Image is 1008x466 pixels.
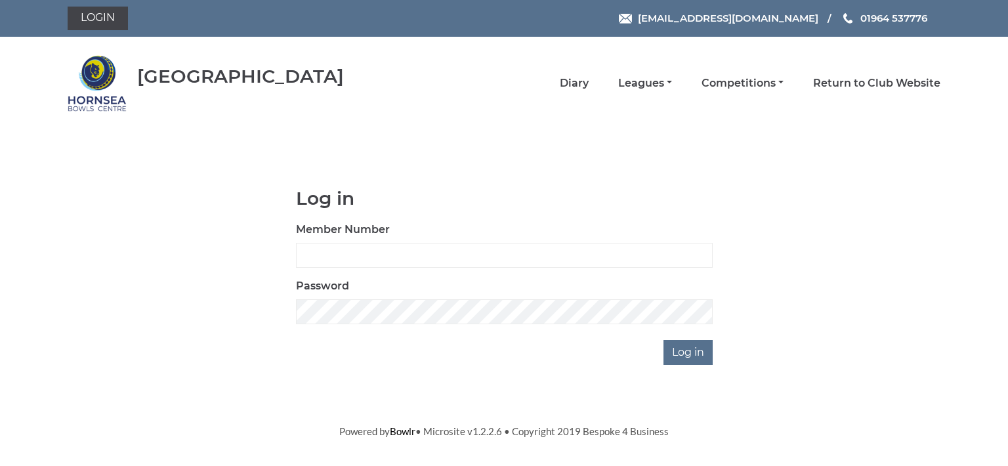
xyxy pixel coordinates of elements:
[68,54,127,113] img: Hornsea Bowls Centre
[296,222,390,238] label: Member Number
[702,76,784,91] a: Competitions
[137,66,344,87] div: [GEOGRAPHIC_DATA]
[560,76,589,91] a: Diary
[68,7,128,30] a: Login
[638,12,818,24] span: [EMAIL_ADDRESS][DOMAIN_NAME]
[860,12,927,24] span: 01964 537776
[813,76,940,91] a: Return to Club Website
[843,13,852,24] img: Phone us
[339,425,669,437] span: Powered by • Microsite v1.2.2.6 • Copyright 2019 Bespoke 4 Business
[663,340,713,365] input: Log in
[296,188,713,209] h1: Log in
[619,14,632,24] img: Email
[296,278,349,294] label: Password
[619,11,818,26] a: Email [EMAIL_ADDRESS][DOMAIN_NAME]
[390,425,415,437] a: Bowlr
[618,76,672,91] a: Leagues
[841,11,927,26] a: Phone us 01964 537776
